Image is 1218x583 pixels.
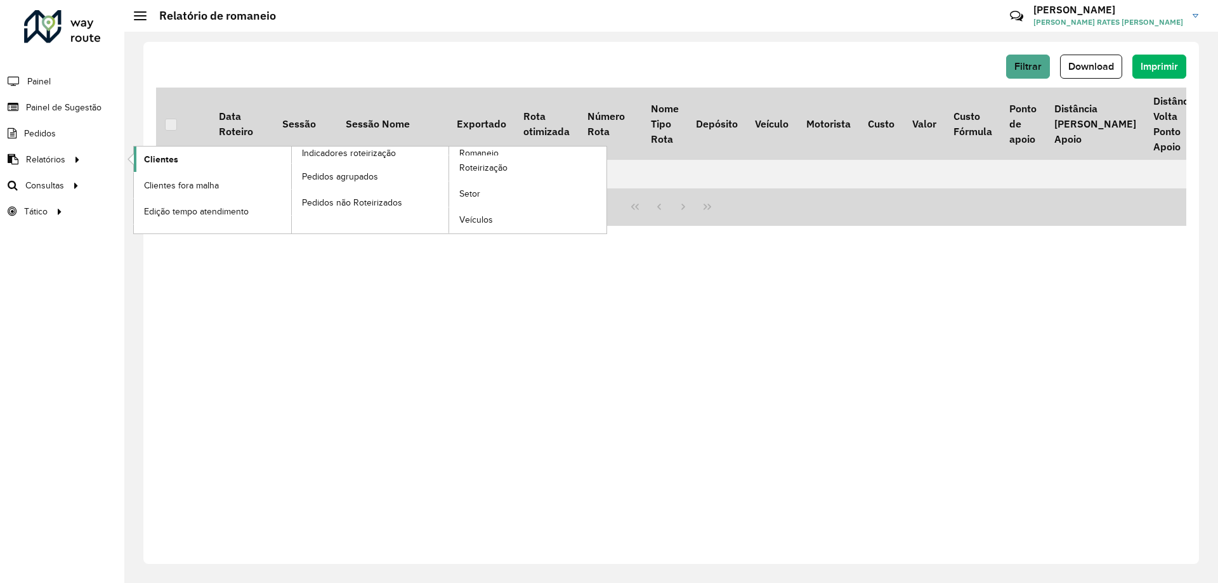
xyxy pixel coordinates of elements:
h2: Relatório de romaneio [147,9,276,23]
span: Pedidos agrupados [302,170,378,183]
span: Indicadores roteirização [302,147,396,160]
span: Painel [27,75,51,88]
th: Data Roteiro [210,88,273,160]
a: Setor [449,181,606,207]
span: Pedidos [24,127,56,140]
th: Motorista [797,88,859,160]
span: Download [1068,61,1114,72]
span: Imprimir [1141,61,1178,72]
th: Sessão [273,88,337,160]
th: Depósito [687,88,746,160]
span: Roteirização [459,161,507,174]
span: Relatórios [26,153,65,166]
th: Custo Fórmula [945,88,1000,160]
th: Valor [903,88,945,160]
a: Edição tempo atendimento [134,199,291,224]
th: Número Rota [579,88,642,160]
a: Contato Rápido [1003,3,1030,30]
a: Pedidos agrupados [292,164,449,189]
h3: [PERSON_NAME] [1033,4,1183,16]
span: Veículos [459,213,493,226]
button: Imprimir [1132,55,1186,79]
a: Roteirização [449,155,606,181]
th: Veículo [747,88,797,160]
span: Clientes [144,153,178,166]
th: Exportado [448,88,514,160]
a: Clientes fora malha [134,173,291,198]
a: Pedidos não Roteirizados [292,190,449,215]
th: Sessão Nome [337,88,448,160]
th: Distância Volta Ponto Apoio [1144,88,1205,160]
span: Filtrar [1014,61,1042,72]
span: Pedidos não Roteirizados [302,196,402,209]
a: Romaneio [292,147,607,233]
a: Indicadores roteirização [134,147,449,233]
span: Clientes fora malha [144,179,219,192]
th: Distância [PERSON_NAME] Apoio [1045,88,1144,160]
button: Download [1060,55,1122,79]
span: Consultas [25,179,64,192]
th: Rota otimizada [514,88,578,160]
span: Setor [459,187,480,200]
a: Veículos [449,207,606,233]
span: Edição tempo atendimento [144,205,249,218]
th: Custo [859,88,903,160]
span: Painel de Sugestão [26,101,101,114]
button: Filtrar [1006,55,1050,79]
th: Nome Tipo Rota [642,88,687,160]
th: Ponto de apoio [1001,88,1045,160]
a: Clientes [134,147,291,172]
span: Romaneio [459,147,499,160]
span: [PERSON_NAME] RATES [PERSON_NAME] [1033,16,1183,28]
span: Tático [24,205,48,218]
